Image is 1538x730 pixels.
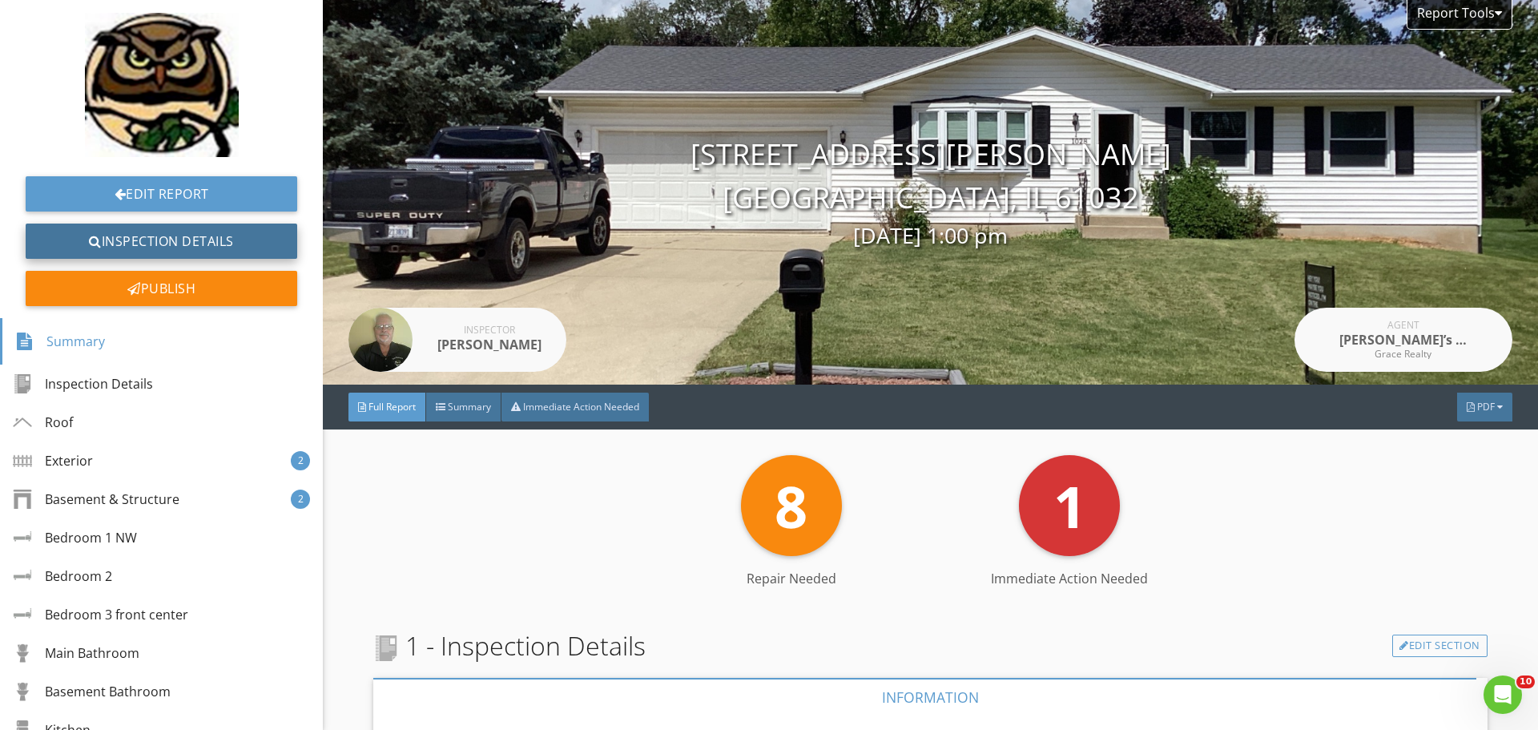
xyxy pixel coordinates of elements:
[13,490,179,509] div: Basement & Structure
[291,490,310,509] div: 2
[13,682,171,701] div: Basement Bathroom
[523,400,639,413] span: Immediate Action Needed
[775,466,807,545] span: 8
[1339,349,1468,359] div: Grace Realty
[13,605,188,624] div: Bedroom 3 front center
[15,328,105,355] div: Summary
[13,413,73,432] div: Roof
[931,569,1210,588] div: Immediate Action Needed
[13,643,139,663] div: Main Bathroom
[425,335,554,354] div: [PERSON_NAME]
[1516,676,1535,688] span: 10
[425,325,554,335] div: Inspector
[373,627,646,665] span: 1 - Inspection Details
[1484,676,1522,714] iframe: Intercom live chat
[323,220,1538,252] div: [DATE] 1:00 pm
[1053,466,1086,545] span: 1
[348,308,413,372] img: image.jpg
[368,400,416,413] span: Full Report
[1392,635,1488,657] a: Edit Section
[1477,400,1495,413] span: PDF
[652,569,931,588] div: Repair Needed
[13,528,137,547] div: Bedroom 1 NW
[323,133,1538,252] div: [STREET_ADDRESS][PERSON_NAME] [GEOGRAPHIC_DATA], IL 61032
[85,13,239,157] img: Owl.png
[1339,321,1468,330] div: Agent
[348,308,566,372] a: Inspector [PERSON_NAME]
[291,451,310,470] div: 2
[1339,330,1468,349] div: [PERSON_NAME]’s [PERSON_NAME]
[26,271,297,306] div: Publish
[13,374,153,393] div: Inspection Details
[448,400,491,413] span: Summary
[26,176,297,212] a: Edit Report
[13,451,93,470] div: Exterior
[13,567,112,586] div: Bedroom 2
[26,224,297,259] a: Inspection Details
